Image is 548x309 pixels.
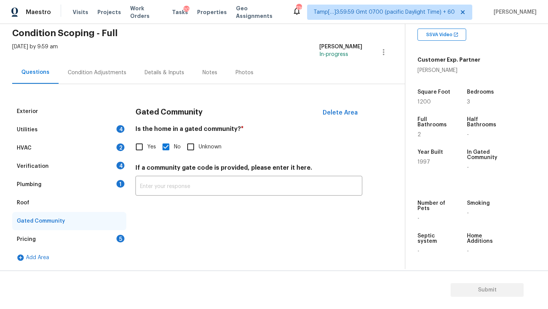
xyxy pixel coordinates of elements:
h5: Number of Pets [417,201,452,211]
div: Exterior [17,108,38,115]
div: [DATE] by 9:59 am [12,43,58,61]
div: Notes [202,69,217,76]
div: SSVA Video [417,29,466,41]
div: 4 [116,125,124,133]
div: Pricing [17,236,36,243]
span: Work Orders [130,5,163,20]
h5: Septic system [417,233,452,244]
span: Properties [197,8,227,16]
div: 1 [116,180,124,188]
h5: Year Built [417,150,443,155]
span: [PERSON_NAME] [491,8,537,16]
h5: Smoking [467,201,490,206]
button: Delete Area [318,105,362,121]
span: - [417,248,419,254]
span: No [174,143,181,151]
span: - [417,216,419,221]
span: 1200 [417,99,431,105]
span: Visits [73,8,88,16]
h5: Home Additions [467,233,502,244]
span: Tasks [172,10,188,15]
div: [PERSON_NAME] [319,43,362,51]
span: - [467,132,469,137]
span: In-progress [319,52,348,57]
span: Projects [97,8,121,16]
div: Plumbing [17,181,41,188]
div: 2 [116,143,124,151]
h5: Bedrooms [467,89,494,95]
input: Enter your response [135,178,362,196]
div: Details & Inputs [145,69,184,76]
h2: Condition Scoping - Full [12,29,405,37]
div: Utilities [17,126,38,134]
div: Questions [21,68,49,76]
div: 4 [116,162,124,169]
h4: If a community gate code is provided, please enter it here. [135,164,362,175]
div: Add Area [12,248,126,267]
h5: Full Bathrooms [417,117,452,127]
span: - [467,165,469,170]
span: 3 [467,99,470,105]
h5: In Gated Community [467,150,502,160]
div: 5 [116,235,124,242]
span: Tamp[…]3:59:59 Gmt 0700 (pacific Daylight Time) + 60 [314,8,455,16]
span: Geo Assignments [236,5,283,20]
span: SSVA Video [426,31,456,38]
span: Unknown [199,143,221,151]
div: Photos [236,69,253,76]
img: Open In New Icon [453,32,459,37]
span: Maestro [26,8,51,16]
span: 1997 [417,159,430,165]
span: Delete Area [323,109,358,116]
h5: Half Bathrooms [467,117,502,127]
h5: Square Foot [417,89,450,95]
div: [PERSON_NAME] [417,67,480,74]
div: Roof [17,199,29,207]
span: - [467,210,469,216]
span: Yes [147,143,156,151]
span: - [467,248,469,254]
h4: Is the home in a gated community? [135,125,362,136]
div: Gated Community [17,217,65,225]
div: HVAC [17,144,32,152]
span: 2 [417,132,421,137]
div: 739 [296,5,301,12]
h5: Customer Exp. Partner [417,56,480,64]
div: 20 [183,6,190,13]
h3: Gated Community [135,108,202,116]
div: Verification [17,162,49,170]
div: Condition Adjustments [68,69,126,76]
